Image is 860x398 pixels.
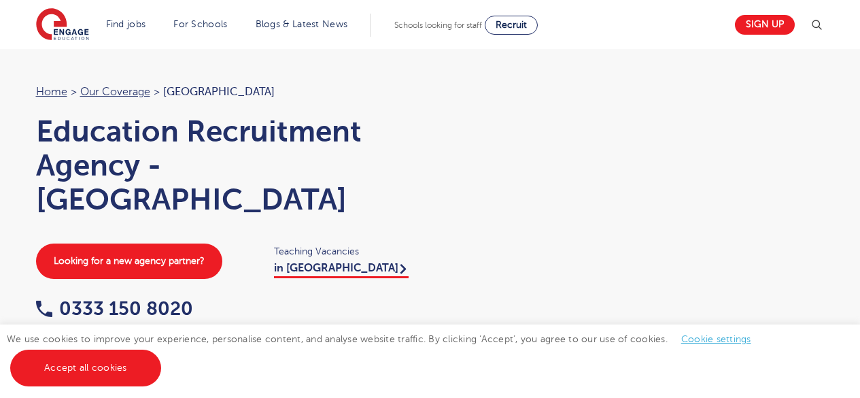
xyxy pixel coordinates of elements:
[154,86,160,98] span: >
[274,244,417,259] span: Teaching Vacancies
[256,19,348,29] a: Blogs & Latest News
[485,16,538,35] a: Recruit
[36,86,67,98] a: Home
[274,262,409,278] a: in [GEOGRAPHIC_DATA]
[394,20,482,30] span: Schools looking for staff
[106,19,146,29] a: Find jobs
[681,334,751,344] a: Cookie settings
[36,298,193,319] a: 0333 150 8020
[36,114,417,216] h1: Education Recruitment Agency - [GEOGRAPHIC_DATA]
[7,334,765,373] span: We use cookies to improve your experience, personalise content, and analyse website traffic. By c...
[36,8,89,42] img: Engage Education
[36,83,417,101] nav: breadcrumb
[163,86,275,98] span: [GEOGRAPHIC_DATA]
[10,350,161,386] a: Accept all cookies
[71,86,77,98] span: >
[36,244,222,279] a: Looking for a new agency partner?
[80,86,150,98] a: Our coverage
[173,19,227,29] a: For Schools
[496,20,527,30] span: Recruit
[735,15,795,35] a: Sign up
